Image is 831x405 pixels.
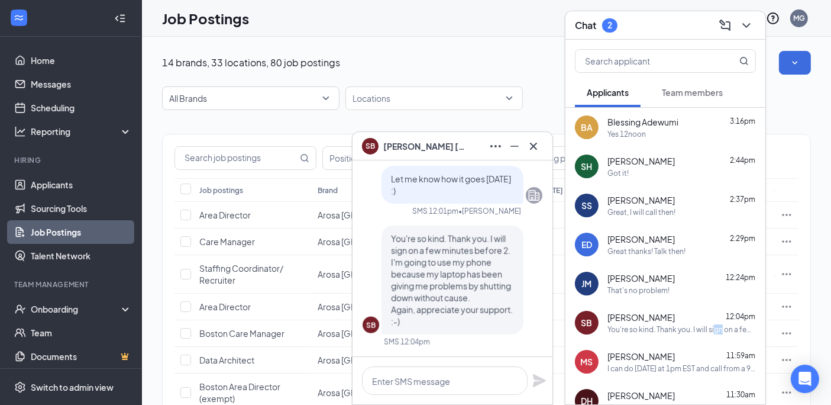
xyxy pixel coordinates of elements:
span: 11:30am [726,390,755,399]
span: Arosa [GEOGRAPHIC_DATA] [318,210,428,220]
p: All Brands [169,92,207,104]
span: 2:37pm [730,195,755,204]
span: Applicants [587,87,629,98]
svg: MagnifyingGlass [300,153,309,163]
div: BA [581,121,593,133]
div: SMS 12:01pm [412,206,458,216]
td: Arosa Boston [312,294,386,320]
input: Search applicant [575,50,716,72]
span: You're so kind. Thank you. I will sign on a few minutes before 2. I'm going to use my phone becau... [391,233,513,327]
span: Arosa [GEOGRAPHIC_DATA] [318,236,428,247]
div: Yes 12noon [607,129,646,139]
a: Scheduling [31,96,132,120]
svg: Settings [14,381,26,393]
span: Arosa [GEOGRAPHIC_DATA] [318,269,428,279]
div: MS [581,356,593,368]
div: I can do [DATE] at 1pm EST and call from a 913# - does that work? [607,364,756,374]
span: Arosa [GEOGRAPHIC_DATA] [318,355,428,365]
div: Job postings [199,185,243,195]
div: 2 [607,20,612,30]
svg: Ellipses [781,327,793,339]
button: SmallChevronDown [779,51,811,75]
a: Job Postings [31,220,132,244]
div: Onboarding [31,303,122,315]
button: ChevronDown [737,16,756,35]
a: Messages [31,72,132,96]
svg: Cross [526,139,541,153]
span: Boston Care Manager [199,328,284,339]
svg: ComposeMessage [718,18,732,33]
td: Arosa Atlanta [312,255,386,294]
button: Ellipses [486,137,505,156]
h3: Chat [575,19,596,32]
div: MG [793,13,805,23]
a: Talent Network [31,244,132,268]
span: Team members [662,87,723,98]
svg: Ellipses [781,387,793,398]
svg: Company [527,188,541,202]
span: Care Manager [199,236,255,247]
p: 14 brands, 33 locations, 80 job postings [162,56,340,69]
svg: Ellipses [781,268,793,280]
td: Arosa Boston [312,347,386,374]
a: DocumentsCrown [31,345,132,368]
h1: Job Postings [162,8,249,28]
span: Data Architect [199,355,254,365]
div: SB [581,317,593,329]
div: Reporting [31,126,132,137]
td: Arosa Boston [312,320,386,347]
span: [PERSON_NAME] [607,351,675,362]
svg: Ellipses [781,354,793,366]
div: SB [366,320,376,330]
span: 2:44pm [730,156,755,165]
span: Arosa [GEOGRAPHIC_DATA] [318,301,428,312]
a: Applicants [31,173,132,197]
div: Got it! [607,168,629,178]
div: SMS 12:04pm [384,337,430,347]
div: ED [581,239,592,250]
span: [PERSON_NAME] [607,155,675,167]
svg: Plane [532,374,547,388]
span: 12:24pm [726,273,755,282]
span: [PERSON_NAME] [607,390,675,401]
span: Arosa [GEOGRAPHIC_DATA] [318,387,428,398]
span: Let me know how it goes [DATE] :) [391,173,511,196]
div: That's no problem! [607,285,670,295]
span: [PERSON_NAME] [607,233,675,245]
span: Area Director [199,301,251,312]
div: Open Intercom Messenger [791,365,819,393]
svg: Collapse [114,12,126,24]
svg: MagnifyingGlass [739,56,749,66]
svg: SmallChevronDown [789,57,801,69]
div: You're so kind. Thank you. I will sign on a few minutes before 2. I'm going to use my phone becau... [607,324,756,335]
a: Team [31,321,132,345]
button: Minimize [505,137,524,156]
svg: ChevronDown [739,18,754,33]
div: Brand [318,185,338,195]
span: Boston Area Director (exempt) [199,381,280,404]
span: 12:04pm [726,312,755,321]
svg: Ellipses [781,209,793,221]
span: [PERSON_NAME] [607,311,675,323]
span: [PERSON_NAME] [607,272,675,284]
span: Arosa [GEOGRAPHIC_DATA] [318,328,428,339]
span: Blessing Adewumi [607,116,678,128]
svg: QuestionInfo [766,11,780,25]
div: JM [582,278,592,290]
svg: Ellipses [489,139,503,153]
span: Staffing Coordinator/ Recruiter [199,263,283,285]
td: Arosa Atlanta [312,202,386,229]
span: • [PERSON_NAME] [458,206,521,216]
div: Hiring [14,155,130,165]
svg: UserCheck [14,303,26,315]
span: 2:29pm [730,234,755,243]
div: SH [581,160,593,172]
svg: WorkstreamLogo [13,12,25,24]
div: Switch to admin view [31,381,114,393]
input: Search job postings [175,147,298,169]
svg: Ellipses [781,301,793,313]
button: Cross [524,137,543,156]
span: Area Director [199,210,251,220]
div: Team Management [14,279,130,290]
